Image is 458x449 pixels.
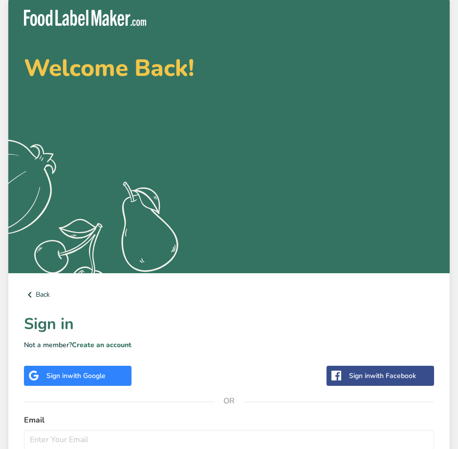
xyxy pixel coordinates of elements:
h1: Sign in [24,312,434,336]
a: Create an account [72,340,131,350]
span: with Facebook [370,371,416,380]
span: with Google [67,371,106,380]
div: Sign in [349,371,416,381]
div: Sign in [46,371,106,381]
img: Food Label Maker [24,10,146,26]
span: OR [215,386,244,416]
p: Not a member? [24,340,434,350]
label: Email [24,414,434,426]
a: Back [24,289,434,301]
h2: Welcome Back! [24,56,434,80]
